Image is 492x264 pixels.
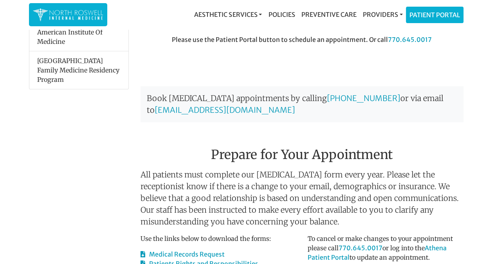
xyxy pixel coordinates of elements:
h2: Prepare for Your Appointment [141,128,463,165]
a: Providers [359,7,405,22]
a: [PHONE_NUMBER] [327,93,400,103]
a: 770.645.0017 [339,244,382,252]
li: [GEOGRAPHIC_DATA] Family Medicine Residency Program [29,51,128,89]
p: Book [MEDICAL_DATA] appointments by calling or via email to [141,86,463,122]
a: Medical Records Request [141,250,225,258]
a: Patient Portal [406,7,463,23]
a: Athena Patient Portal [308,244,447,261]
li: [GEOGRAPHIC_DATA] American Institute Of Medicine [29,13,128,51]
div: Please use the Patient Portal button to schedule an appointment. Or call [135,35,469,79]
a: Policies [265,7,298,22]
p: To cancel or make changes to your appointment please call or log into the to update an appointment. [308,234,463,262]
p: Use the links below to download the forms: [141,234,296,243]
a: [EMAIL_ADDRESS][DOMAIN_NAME] [155,105,295,115]
a: 770.645.0017 [388,36,432,43]
a: Aesthetic Services [191,7,265,22]
a: Preventive Care [298,7,359,22]
img: North Roswell Internal Medicine [33,7,103,22]
p: All patients must complete our [MEDICAL_DATA] form every year. Please let the receptionist know i... [141,169,463,228]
